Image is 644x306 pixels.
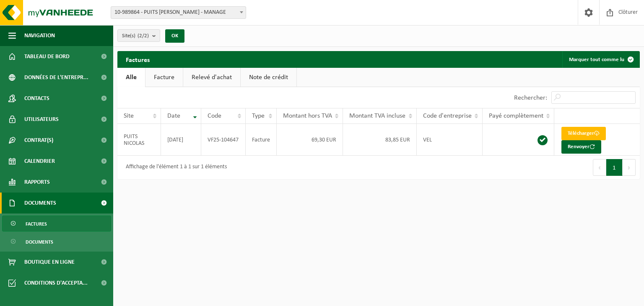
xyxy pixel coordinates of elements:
[24,130,53,151] span: Contrat(s)
[562,51,639,68] button: Marquer tout comme lu
[24,193,56,213] span: Documents
[349,113,405,119] span: Montant TVA incluse
[117,29,160,42] button: Site(s)(2/2)
[343,124,416,156] td: 83,85 EUR
[111,7,246,18] span: 10-989864 - PUITS NICOLAS - MANAGE
[2,234,111,249] a: Documents
[167,113,180,119] span: Date
[24,172,50,193] span: Rapports
[201,124,246,156] td: VF25-104647
[24,25,55,46] span: Navigation
[111,6,246,19] span: 10-989864 - PUITS NICOLAS - MANAGE
[24,46,70,67] span: Tableau de bord
[2,216,111,231] a: Factures
[208,113,221,119] span: Code
[423,113,472,119] span: Code d'entreprise
[283,113,332,119] span: Montant hors TVA
[252,113,265,119] span: Type
[606,159,623,176] button: 1
[117,68,145,87] a: Alle
[489,113,543,119] span: Payé complètement
[24,67,88,88] span: Données de l'entrepr...
[24,252,75,273] span: Boutique en ligne
[24,273,88,293] span: Conditions d'accepta...
[24,151,55,172] span: Calendrier
[277,124,343,156] td: 69,30 EUR
[561,127,606,140] a: Télécharger
[117,124,161,156] td: PUITS NICOLAS
[24,109,59,130] span: Utilisateurs
[122,30,149,42] span: Site(s)
[241,68,296,87] a: Note de crédit
[561,140,601,154] button: Renvoyer
[124,113,134,119] span: Site
[183,68,240,87] a: Relevé d'achat
[161,124,201,156] td: [DATE]
[145,68,183,87] a: Facture
[117,51,158,67] h2: Factures
[138,33,149,39] count: (2/2)
[24,88,49,109] span: Contacts
[26,234,53,250] span: Documents
[593,159,606,176] button: Previous
[623,159,636,176] button: Next
[514,95,547,101] label: Rechercher:
[26,216,47,232] span: Factures
[417,124,483,156] td: VEL
[122,160,227,175] div: Affichage de l'élément 1 à 1 sur 1 éléments
[165,29,184,43] button: OK
[246,124,277,156] td: Facture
